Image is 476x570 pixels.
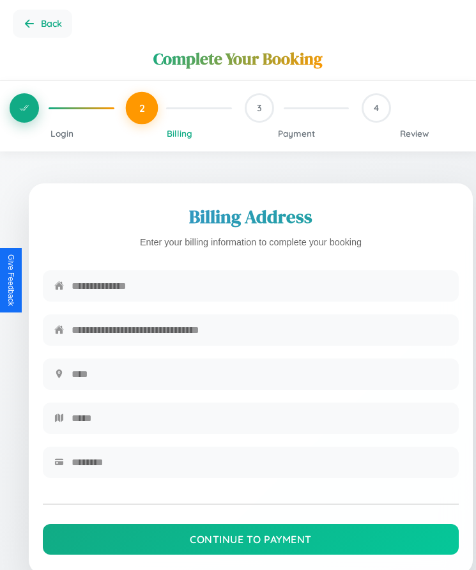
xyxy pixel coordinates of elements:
button: Go back [13,10,72,38]
h2: Billing Address [43,204,459,229]
p: Enter your billing information to complete your booking [43,235,459,251]
span: Login [50,128,73,139]
span: Review [400,128,429,139]
span: Billing [167,128,192,139]
div: Give Feedback [6,254,15,306]
span: Payment [278,128,315,139]
h1: Complete Your Booking [153,47,323,70]
span: 2 [139,102,144,114]
span: 3 [257,102,262,114]
button: Continue to Payment [43,524,459,555]
span: 4 [374,102,379,114]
